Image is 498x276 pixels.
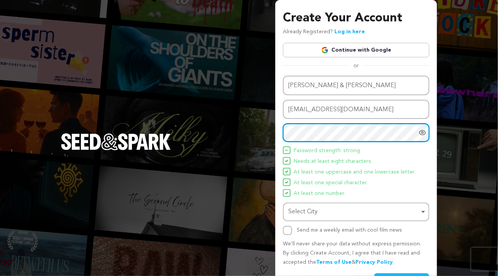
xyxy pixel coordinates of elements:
img: Google logo [321,46,329,54]
label: Send me a weekly email with cool film news [297,227,402,233]
img: Seed&Spark Icon [285,149,288,152]
a: Log in here [334,29,365,34]
div: Select City [288,206,419,218]
input: Email address [283,100,429,119]
span: or [349,62,363,70]
p: We’ll never share your data without express permission. By clicking Create Account, I agree that ... [283,240,429,267]
span: At least one number. [294,189,345,198]
a: Privacy Policy [355,260,393,265]
span: Password strength: strong [294,146,360,156]
span: At least one special character. [294,179,368,188]
p: Already Registered? [283,28,365,37]
input: Name [283,76,429,95]
h3: Create Your Account [283,9,429,28]
a: Seed&Spark Homepage [61,133,171,166]
a: Terms of Use [316,260,352,265]
a: Show password as plain text. Warning: this will display your password on the screen. [419,129,426,136]
span: Needs at least eight characters. [294,157,372,166]
img: Seed&Spark Logo [61,133,171,150]
span: At least one uppercase and one lowercase letter. [294,168,415,177]
img: Seed&Spark Icon [285,159,288,162]
img: Seed&Spark Icon [285,192,288,195]
img: Seed&Spark Icon [285,170,288,173]
img: Seed&Spark Icon [285,181,288,184]
a: Continue with Google [283,43,429,57]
